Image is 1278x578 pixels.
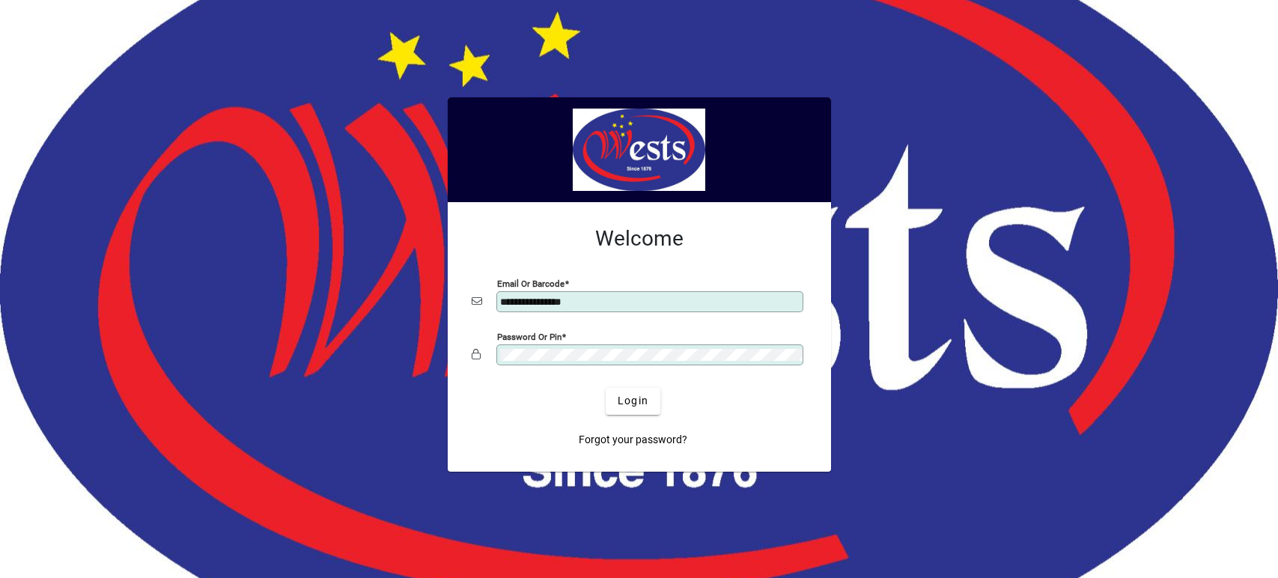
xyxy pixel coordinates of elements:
[472,226,807,252] h2: Welcome
[497,278,565,288] mat-label: Email or Barcode
[618,393,648,409] span: Login
[497,331,562,341] mat-label: Password or Pin
[573,427,693,454] a: Forgot your password?
[579,432,687,448] span: Forgot your password?
[606,388,660,415] button: Login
